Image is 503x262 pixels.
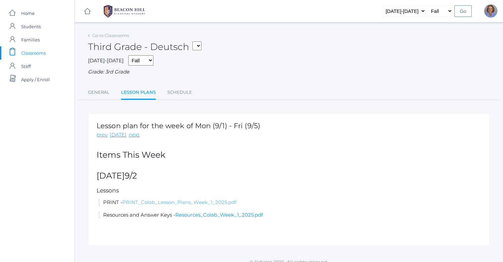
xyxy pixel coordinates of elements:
h1: Lesson plan for the week of Mon (9/1) - Fri (9/5) [97,122,260,130]
input: Go [454,5,472,17]
li: PRINT - [98,199,481,206]
a: prev [97,131,107,139]
span: 9/2 [125,171,137,181]
span: Home [21,7,35,20]
li: Resources and Answer Keys - [98,211,481,219]
a: PRINT_Colab_Lesson_Plans_Week_1_2025.pdf [122,199,236,205]
h2: Items This Week [97,150,481,160]
span: Families [21,33,40,46]
div: Sandra Velasquez [484,4,497,18]
span: Staff [21,60,31,73]
h2: [DATE] [97,171,481,181]
a: Lesson Plans [121,86,156,100]
a: next [129,131,140,139]
a: Schedule [167,86,192,99]
span: Classrooms [21,46,46,60]
a: Resources_Colab_Week_1_2025.pdf [175,212,263,218]
span: Students [21,20,41,33]
img: BHCALogos-05-308ed15e86a5a0abce9b8dd61676a3503ac9727e845dece92d48e8588c001991.png [100,3,149,20]
a: General [88,86,109,99]
span: [DATE]-[DATE] [88,57,124,64]
h2: Third Grade - Deutsch [88,42,201,52]
a: [DATE] [110,131,126,139]
span: Apply / Enroll [21,73,50,86]
a: Go to Classrooms [92,33,129,38]
h5: Lessons [97,187,481,194]
div: Grade: 3rd Grade [88,68,490,76]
